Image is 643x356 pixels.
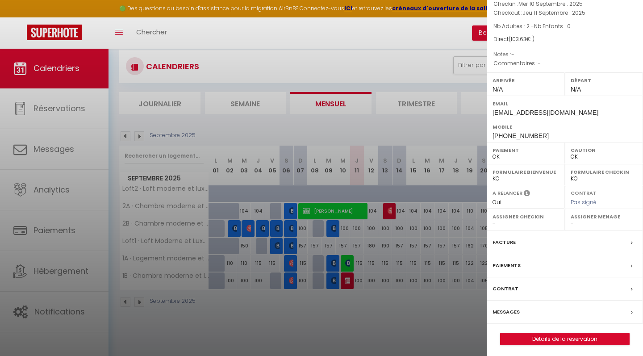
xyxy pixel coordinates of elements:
i: Sélectionner OUI si vous souhaiter envoyer les séquences de messages post-checkout [524,189,530,199]
label: A relancer [493,189,522,197]
p: Notes : [493,50,636,59]
label: Messages [493,307,520,317]
span: N/A [571,86,581,93]
span: [PHONE_NUMBER] [493,132,549,139]
label: Assigner Checkin [493,212,559,221]
label: Assigner Menage [571,212,637,221]
span: Jeu 11 Septembre . 2025 [522,9,585,17]
p: Commentaires : [493,59,636,68]
span: Nb Enfants : 0 [534,22,571,30]
label: Formulaire Bienvenue [493,168,559,176]
iframe: Chat [605,316,636,349]
label: Départ [571,76,637,85]
span: 103.63 [511,35,526,43]
button: Détails de la réservation [500,333,630,345]
span: Nb Adultes : 2 - [493,22,571,30]
span: ( € ) [509,35,534,43]
label: Facture [493,238,516,247]
label: Email [493,99,637,108]
span: Pas signé [571,198,597,206]
label: Arrivée [493,76,559,85]
button: Ouvrir le widget de chat LiveChat [7,4,34,30]
label: Paiement [493,146,559,155]
span: N/A [493,86,503,93]
span: - [538,59,541,67]
p: Checkout : [493,8,636,17]
div: Direct [493,35,636,44]
label: Paiements [493,261,521,270]
label: Caution [571,146,637,155]
label: Contrat [493,284,518,293]
label: Contrat [571,189,597,195]
a: Détails de la réservation [501,333,629,345]
label: Formulaire Checkin [571,168,637,176]
span: [EMAIL_ADDRESS][DOMAIN_NAME] [493,109,598,116]
label: Mobile [493,122,637,131]
span: - [511,50,514,58]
